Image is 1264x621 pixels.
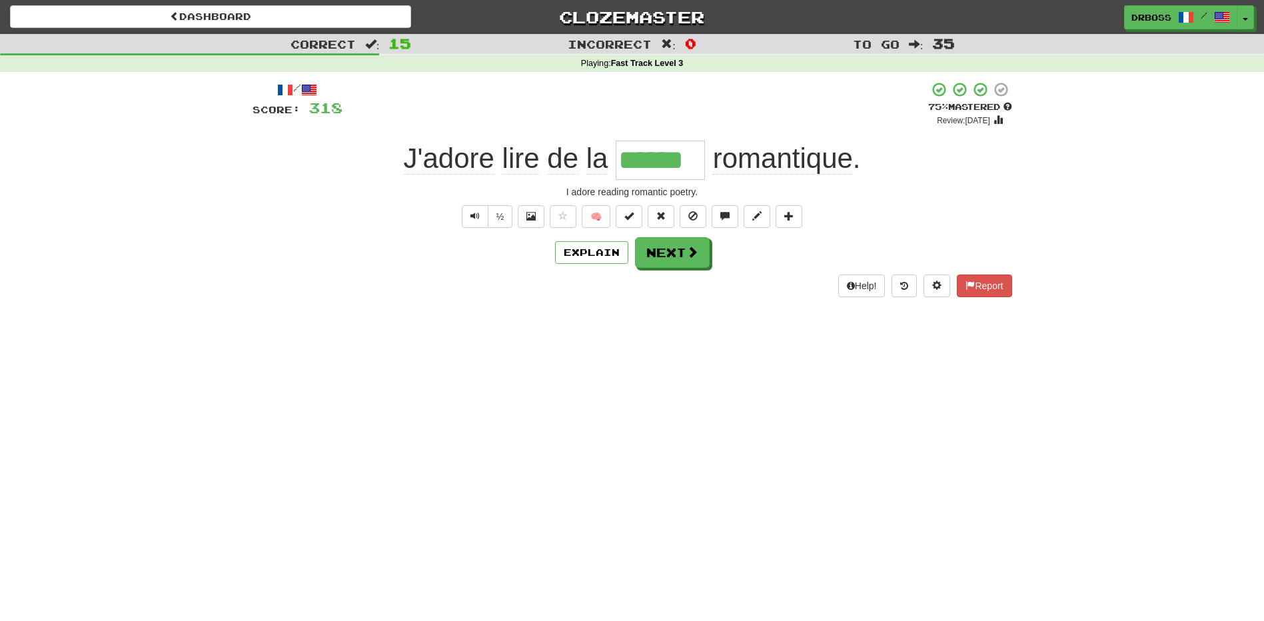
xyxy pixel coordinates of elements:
[611,59,684,68] strong: Fast Track Level 3
[1201,11,1207,20] span: /
[713,143,853,175] span: romantique
[586,143,608,175] span: la
[1131,11,1171,23] span: DrBoss
[705,143,860,175] span: .
[909,39,924,50] span: :
[776,205,802,228] button: Add to collection (alt+a)
[403,143,494,175] span: J'adore
[838,275,886,297] button: Help!
[853,37,900,51] span: To go
[582,205,610,228] button: 🧠
[550,205,576,228] button: Favorite sentence (alt+f)
[502,143,540,175] span: lire
[10,5,411,28] a: Dashboard
[616,205,642,228] button: Set this sentence to 100% Mastered (alt+m)
[309,99,342,116] span: 318
[488,205,513,228] button: ½
[431,5,832,29] a: Clozemaster
[555,241,628,264] button: Explain
[661,39,676,50] span: :
[518,205,544,228] button: Show image (alt+x)
[648,205,674,228] button: Reset to 0% Mastered (alt+r)
[547,143,578,175] span: de
[937,116,990,125] small: Review: [DATE]
[892,275,917,297] button: Round history (alt+y)
[712,205,738,228] button: Discuss sentence (alt+u)
[932,35,955,51] span: 35
[928,101,948,112] span: 75 %
[744,205,770,228] button: Edit sentence (alt+d)
[253,81,342,98] div: /
[1124,5,1237,29] a: DrBoss /
[365,39,380,50] span: :
[462,205,488,228] button: Play sentence audio (ctl+space)
[957,275,1011,297] button: Report
[388,35,411,51] span: 15
[291,37,356,51] span: Correct
[253,185,1012,199] div: I adore reading romantic poetry.
[253,104,301,115] span: Score:
[459,205,513,228] div: Text-to-speech controls
[680,205,706,228] button: Ignore sentence (alt+i)
[685,35,696,51] span: 0
[928,101,1012,113] div: Mastered
[635,237,710,268] button: Next
[568,37,652,51] span: Incorrect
